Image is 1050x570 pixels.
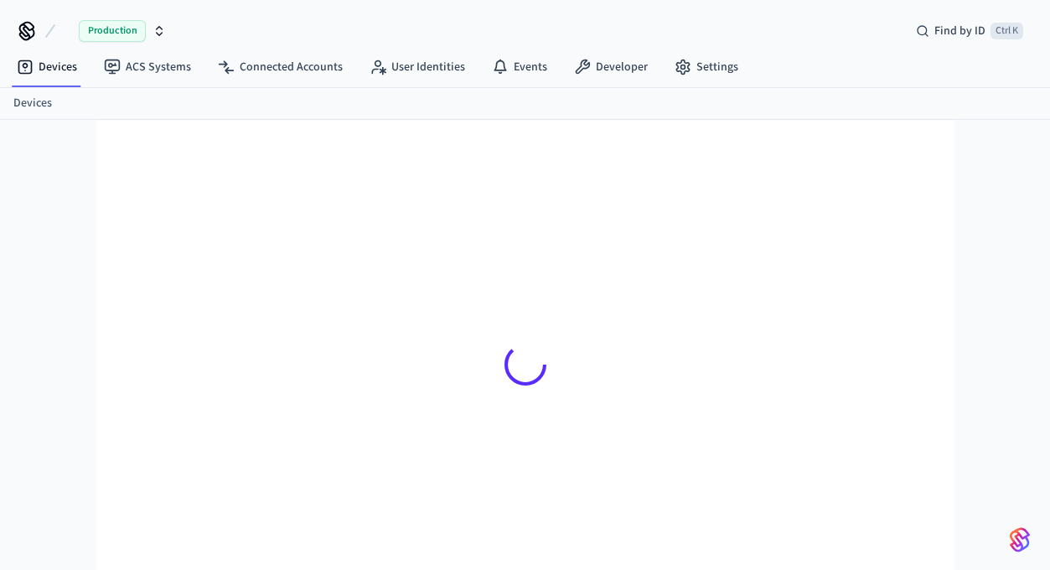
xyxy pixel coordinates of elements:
[13,95,52,112] a: Devices
[478,52,561,82] a: Events
[1010,526,1030,553] img: SeamLogoGradient.69752ec5.svg
[204,52,356,82] a: Connected Accounts
[3,52,91,82] a: Devices
[903,16,1037,46] div: Find by IDCtrl K
[561,52,661,82] a: Developer
[79,20,146,42] span: Production
[934,23,985,39] span: Find by ID
[356,52,478,82] a: User Identities
[91,52,204,82] a: ACS Systems
[991,23,1023,39] span: Ctrl K
[661,52,752,82] a: Settings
